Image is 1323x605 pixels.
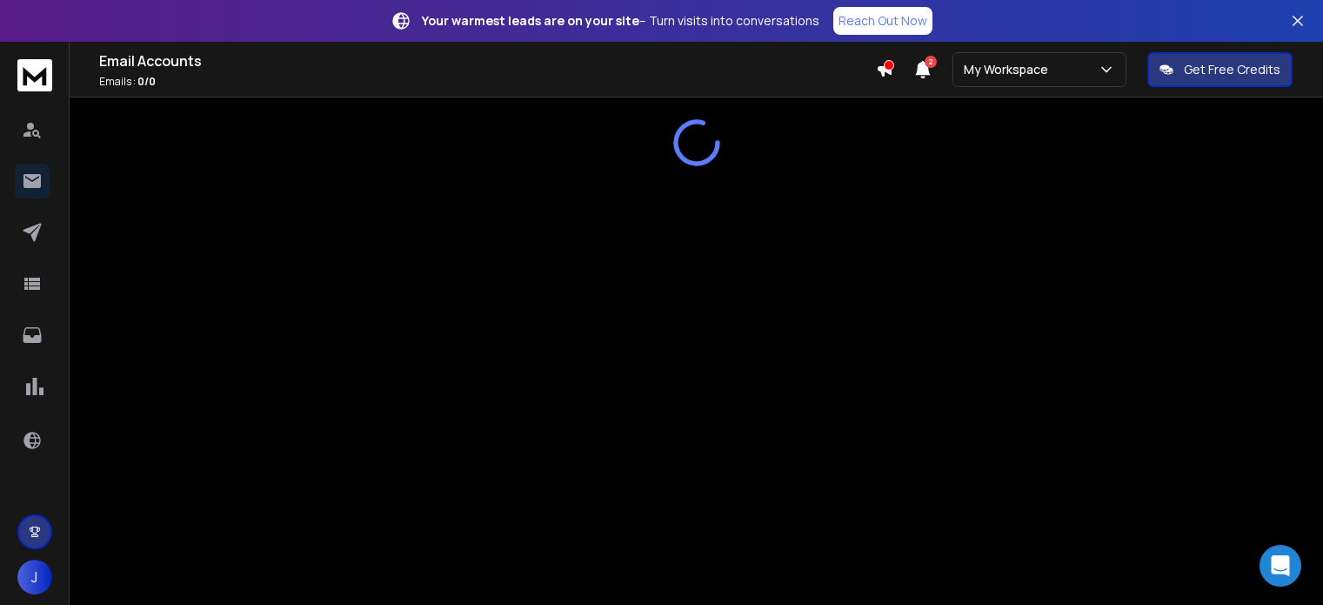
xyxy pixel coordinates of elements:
[833,7,932,35] a: Reach Out Now
[137,74,156,89] span: 0 / 0
[99,75,876,89] p: Emails :
[17,59,52,91] img: logo
[17,560,52,595] button: J
[422,12,819,30] p: – Turn visits into conversations
[964,61,1055,78] p: My Workspace
[1184,61,1280,78] p: Get Free Credits
[1147,52,1293,87] button: Get Free Credits
[925,56,937,68] span: 2
[422,12,639,29] strong: Your warmest leads are on your site
[839,12,927,30] p: Reach Out Now
[1260,545,1301,587] div: Open Intercom Messenger
[99,50,876,71] h1: Email Accounts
